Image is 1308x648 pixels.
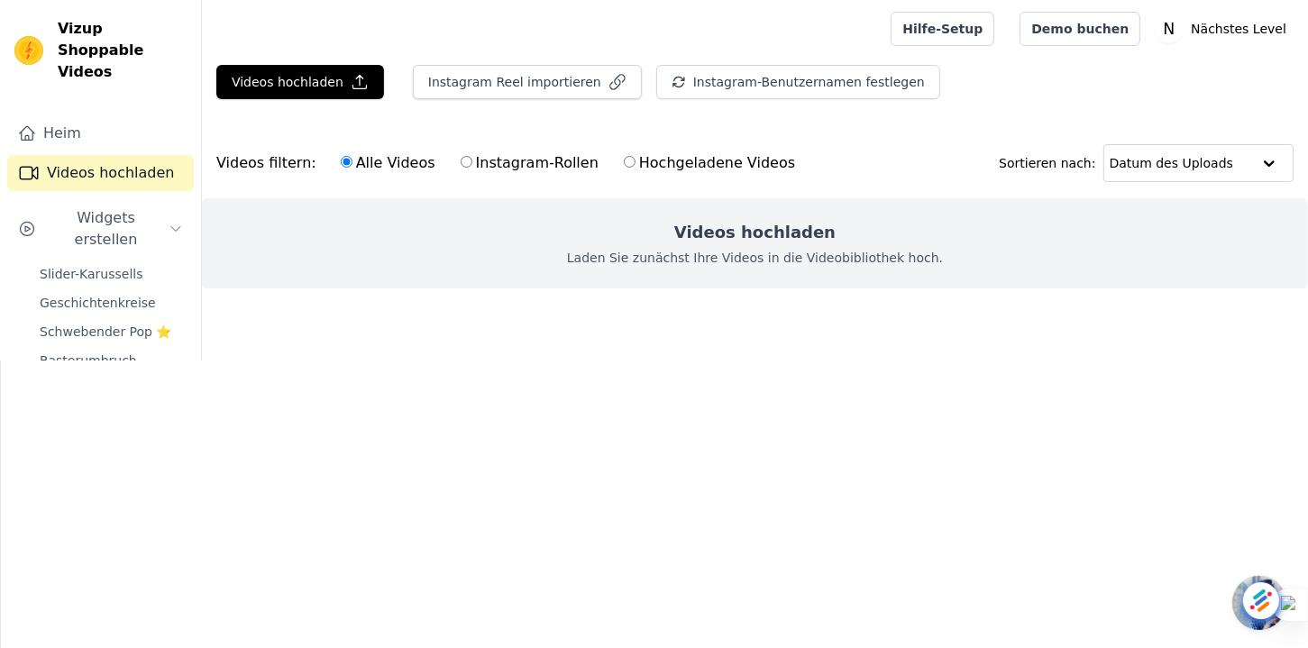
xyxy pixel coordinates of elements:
[43,124,81,141] font: Heim
[7,115,194,151] a: Heim
[1164,20,1175,38] text: N
[693,75,925,89] font: Instagram-Benutzernamen festlegen
[29,348,194,373] a: Rasterumbruch
[47,164,175,181] font: Videos hochladen
[1020,12,1140,46] a: Demo buchen
[232,75,343,89] font: Videos hochladen
[1191,22,1286,36] font: Nächstes Level
[40,353,137,368] font: Rasterumbruch
[341,156,352,168] input: Alle Videos
[7,155,194,191] a: Videos hochladen
[461,156,472,168] input: Instagram-Rollen
[356,154,435,171] font: Alle Videos
[29,261,194,287] a: Slider-Karussells
[1155,13,1294,45] button: N Nächstes Level
[216,65,384,99] button: Videos hochladen
[40,324,171,339] font: Schwebender Pop ⭐
[428,75,601,89] font: Instagram Reel importieren
[14,36,43,65] img: Vizup
[1031,22,1129,36] font: Demo buchen
[891,12,994,46] a: Hilfe-Setup
[7,200,194,258] button: Widgets erstellen
[1232,576,1286,630] div: Chat öffnen
[999,156,1095,170] font: Sortieren nach:
[40,267,143,281] font: Slider-Karussells
[567,251,943,265] font: Laden Sie zunächst Ihre Videos in die Videobibliothek hoch.
[902,22,983,36] font: Hilfe-Setup
[40,296,156,310] font: Geschichtenkreise
[58,20,143,80] font: Vizup Shoppable Videos
[656,65,940,99] button: Instagram-Benutzernamen festlegen
[476,154,599,171] font: Instagram-Rollen
[29,319,194,344] a: Schwebender Pop ⭐
[639,154,795,171] font: Hochgeladene Videos
[216,154,316,171] font: Videos filtern:
[75,209,138,248] font: Widgets erstellen
[624,156,636,168] input: Hochgeladene Videos
[29,290,194,315] a: Geschichtenkreise
[413,65,642,99] button: Instagram Reel importieren
[674,223,836,242] font: Videos hochladen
